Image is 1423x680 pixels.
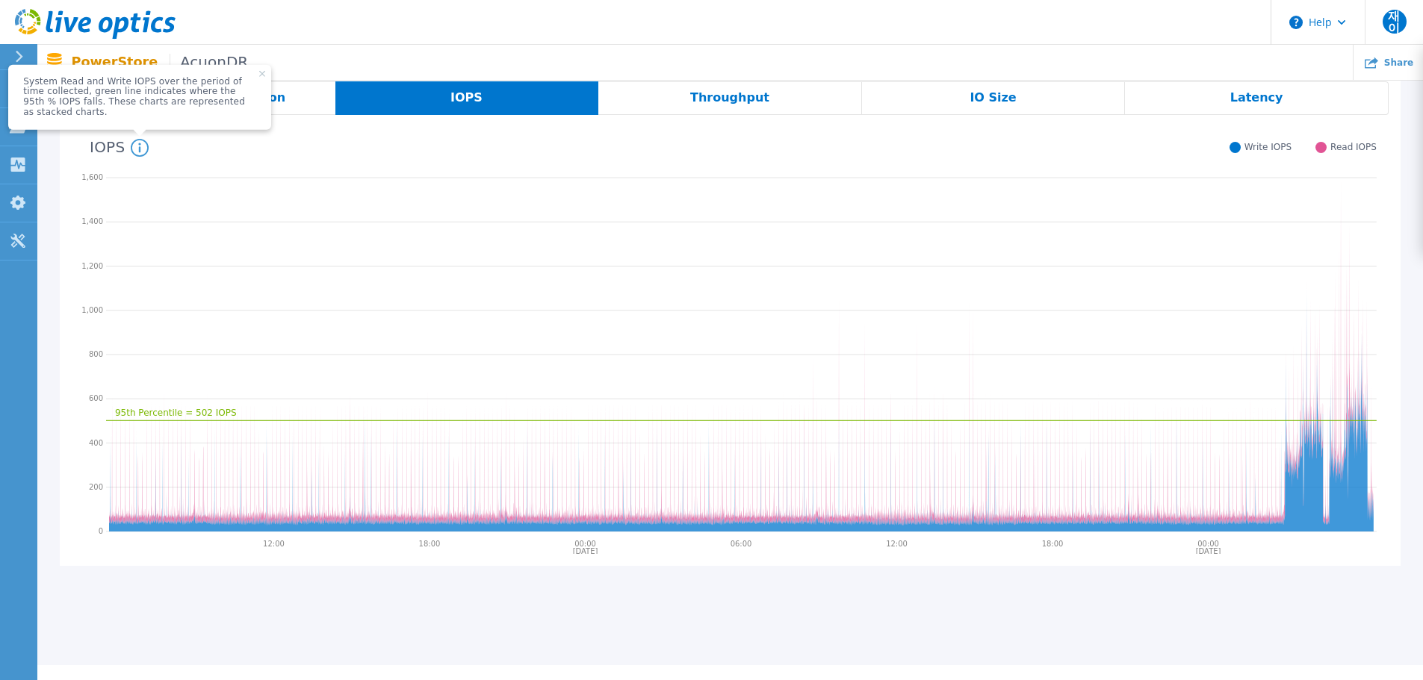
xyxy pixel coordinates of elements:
text: 18:00 [1044,540,1065,548]
text: 00:00 [575,540,597,548]
text: 1,000 [81,305,103,314]
text: 1,400 [81,217,103,225]
text: [DATE] [1197,547,1223,555]
h4: IOPS [90,139,149,157]
span: Throughput [690,92,769,104]
span: IO Size [970,92,1016,104]
text: 95th Percentile = 502 IOPS [115,408,237,418]
span: AcuonDR [170,54,248,71]
span: Read IOPS [1330,142,1377,153]
span: 재이 [1383,10,1407,34]
p: PowerStore [72,54,249,71]
text: 600 [89,394,103,402]
text: 12:00 [264,540,285,548]
text: 18:00 [419,540,441,548]
text: 06:00 [731,540,753,548]
text: 800 [89,350,103,358]
text: 12:00 [887,540,909,548]
text: 1,600 [81,173,103,181]
text: 1,200 [81,261,103,269]
text: 0 [99,527,103,535]
span: Latency [1230,92,1283,104]
text: [DATE] [574,547,599,555]
text: 200 [89,482,103,490]
span: Share [1384,58,1413,67]
span: System Read and Write IOPS over the period of time collected, green line indicates where the 95th... [8,64,271,129]
text: 00:00 [1200,540,1221,548]
span: Write IOPS [1244,142,1292,153]
text: 400 [89,438,103,446]
span: IOPS [450,92,483,104]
